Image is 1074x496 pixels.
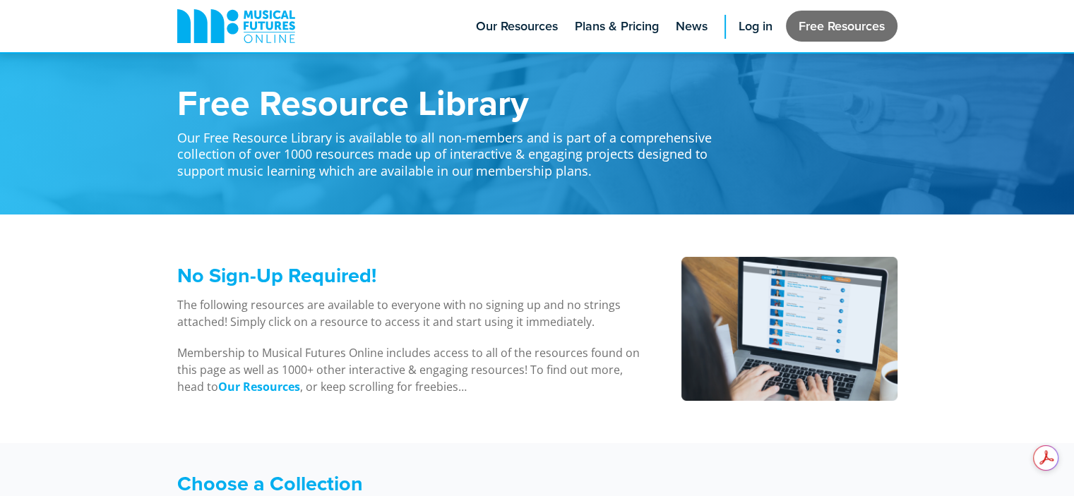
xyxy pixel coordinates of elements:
h3: Choose a Collection [177,471,728,496]
p: Our Free Resource Library is available to all non-members and is part of a comprehensive collecti... [177,120,728,179]
p: Membership to Musical Futures Online includes access to all of the resources found on this page a... [177,344,645,395]
span: News [676,17,708,36]
span: Our Resources [476,17,558,36]
span: No Sign-Up Required! [177,260,376,290]
h1: Free Resource Library [177,85,728,120]
a: Free Resources [786,11,897,42]
span: Plans & Pricing [575,17,659,36]
span: Log in [739,17,772,36]
a: Our Resources [218,379,300,395]
p: The following resources are available to everyone with no signing up and no strings attached! Sim... [177,296,645,330]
